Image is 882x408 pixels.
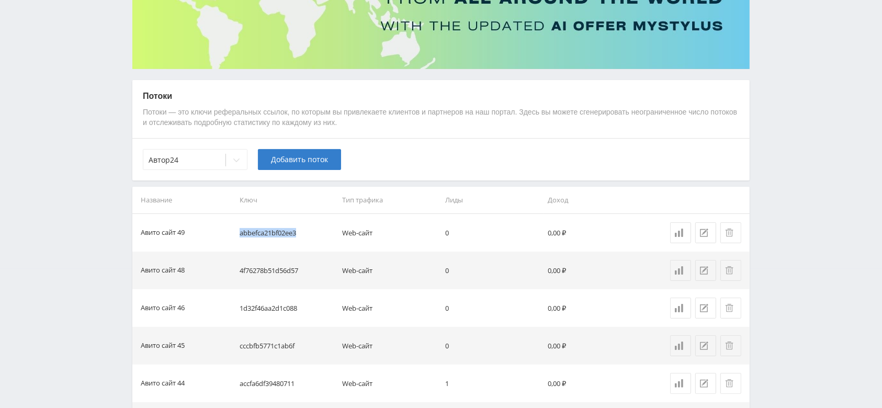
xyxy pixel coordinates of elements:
[258,149,341,170] button: Добавить поток
[141,265,185,277] div: Авито сайт 48
[544,327,647,365] td: 0,00 ₽
[235,214,338,252] td: abbefca21bf02ee3
[235,252,338,289] td: 4f76278b51d56d57
[143,107,739,128] p: Потоки — это ключи реферальных ссылок, по которым вы привлекаете клиентов и партнеров на наш порт...
[235,289,338,327] td: 1d32f46aa2d1c088
[670,373,691,394] a: Статистика
[695,260,716,281] button: Редактировать
[441,365,544,402] td: 1
[143,90,739,102] p: Потоки
[235,327,338,365] td: cccbfb5771c1ab6f
[441,187,544,213] th: Лиды
[141,227,185,239] div: Авито сайт 49
[338,187,441,213] th: Тип трафика
[141,378,185,390] div: Авито сайт 44
[338,365,441,402] td: Web-сайт
[141,340,185,352] div: Авито сайт 45
[670,222,691,243] a: Статистика
[338,214,441,252] td: Web-сайт
[544,187,647,213] th: Доход
[670,260,691,281] a: Статистика
[670,298,691,319] a: Статистика
[695,335,716,356] button: Редактировать
[132,187,235,213] th: Название
[544,289,647,327] td: 0,00 ₽
[720,298,741,319] button: Удалить
[720,373,741,394] button: Удалить
[441,214,544,252] td: 0
[544,214,647,252] td: 0,00 ₽
[720,222,741,243] button: Удалить
[720,260,741,281] button: Удалить
[720,335,741,356] button: Удалить
[670,335,691,356] a: Статистика
[271,155,328,164] span: Добавить поток
[695,222,716,243] button: Редактировать
[338,289,441,327] td: Web-сайт
[695,373,716,394] button: Редактировать
[338,252,441,289] td: Web-сайт
[695,298,716,319] button: Редактировать
[441,327,544,365] td: 0
[235,187,338,213] th: Ключ
[441,252,544,289] td: 0
[235,365,338,402] td: accfa6df39480711
[544,365,647,402] td: 0,00 ₽
[544,252,647,289] td: 0,00 ₽
[441,289,544,327] td: 0
[141,302,185,314] div: Авито сайт 46
[338,327,441,365] td: Web-сайт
